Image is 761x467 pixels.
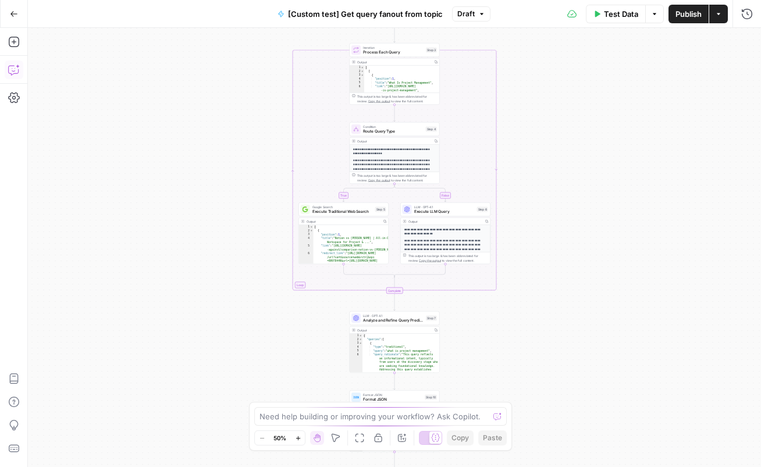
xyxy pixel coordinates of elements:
[299,229,314,233] div: 2
[299,237,314,244] div: 4
[361,70,364,74] span: Toggle code folding, rows 2 through 109
[414,209,475,215] span: Execute LLM Query
[350,345,362,350] div: 4
[359,338,362,342] span: Toggle code folding, rows 2 through 53
[478,430,507,445] button: Paste
[394,264,446,277] g: Edge from step_6 to step_4-conditional-end
[271,5,450,23] button: [Custom test] Get query fanout from topic
[394,26,396,42] g: Edge from step_1 to step_3
[477,207,488,212] div: Step 6
[357,139,431,144] div: Output
[359,334,362,338] span: Toggle code folding, rows 1 through 54
[299,252,314,279] div: 6
[288,8,443,20] span: [Custom test] Get query fanout from topic
[310,229,314,233] span: Toggle code folding, rows 2 through 30
[394,184,446,202] g: Edge from step_4 to step_6
[394,294,396,311] g: Edge from step_3-iteration-end to step_7
[350,81,364,85] div: 5
[419,259,441,262] span: Copy the output
[299,244,314,252] div: 5
[350,311,440,373] div: LLM · GPT-4.1Analyze and Refine Query PredictionsStep 7Output{ "queries":[ { "type":"traditional"...
[675,8,702,20] span: Publish
[361,73,364,77] span: Toggle code folding, rows 3 through 15
[350,349,362,353] div: 5
[363,45,424,50] span: Iteration
[357,94,437,104] div: This output is too large & has been abbreviated for review. to view the full content.
[299,225,314,229] div: 1
[312,209,373,215] span: Execute Traditional Web Search
[350,353,362,391] div: 6
[344,264,395,277] g: Edge from step_5 to step_4-conditional-end
[357,60,431,65] div: Output
[363,313,424,318] span: LLM · GPT-4.1
[350,85,364,92] div: 6
[273,433,286,443] span: 50%
[350,70,364,74] div: 2
[357,173,437,183] div: This output is too large & has been abbreviated for review. to view the full content.
[386,287,403,294] div: Complete
[408,219,482,224] div: Output
[359,341,362,345] span: Toggle code folding, rows 3 through 7
[363,49,424,55] span: Process Each Query
[307,219,380,224] div: Output
[363,318,424,323] span: Analyze and Refine Query Predictions
[447,430,474,445] button: Copy
[408,254,488,263] div: This output is too large & has been abbreviated for review. to view the full content.
[350,43,440,105] div: LoopIterationProcess Each QueryStep 3Output[ [ { "position":1, "title":"What Is Project Managemen...
[299,233,314,237] div: 3
[368,99,390,103] span: Copy the output
[350,77,364,81] div: 4
[350,66,364,70] div: 1
[452,6,490,22] button: Draft
[363,129,424,134] span: Route Query Type
[425,395,437,400] div: Step 10
[363,124,424,129] span: Condition
[426,127,438,132] div: Step 4
[394,373,396,390] g: Edge from step_7 to step_10
[668,5,709,23] button: Publish
[310,225,314,229] span: Toggle code folding, rows 1 through 148
[350,334,362,338] div: 1
[451,433,469,443] span: Copy
[426,316,437,321] div: Step 7
[414,205,475,209] span: LLM · GPT-4.1
[357,328,431,333] div: Output
[394,105,396,122] g: Edge from step_3 to step_4
[343,184,394,202] g: Edge from step_4 to step_5
[298,202,389,264] div: Google SearchExecute Traditional Web SearchStep 5Output[ { "position":1, "title":"Notion vs [PERS...
[363,397,422,402] span: Format JSON
[361,66,364,70] span: Toggle code folding, rows 1 through 208
[363,393,422,397] span: Format JSON
[312,205,373,209] span: Google Search
[375,207,386,212] div: Step 5
[350,287,440,294] div: Complete
[350,338,362,342] div: 2
[350,341,362,345] div: 3
[483,433,502,443] span: Paste
[350,73,364,77] div: 3
[426,48,437,53] div: Step 3
[457,9,475,19] span: Draft
[350,390,440,452] div: Format JSONFormat JSONStep 10Output{ "queries":[ { "type":"traditional", "query":"what is project...
[368,179,390,182] span: Copy the output
[604,8,638,20] span: Test Data
[586,5,645,23] button: Test Data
